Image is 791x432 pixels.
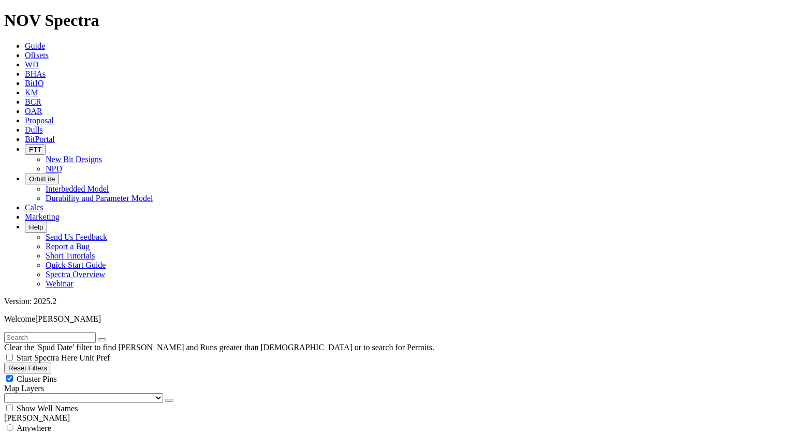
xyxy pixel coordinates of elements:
[46,155,102,164] a: New Bit Designs
[25,125,43,134] a: Dulls
[4,413,787,423] div: [PERSON_NAME]
[17,375,57,383] span: Cluster Pins
[25,97,41,106] a: BCR
[25,222,47,233] button: Help
[17,404,78,413] span: Show Well Names
[25,41,45,50] a: Guide
[79,353,110,362] span: Unit Pref
[4,384,44,393] span: Map Layers
[29,223,43,231] span: Help
[25,116,54,125] a: Proposal
[25,60,39,69] a: WD
[46,164,62,173] a: NPD
[4,343,434,352] span: Clear the 'Spud Date' filter to find [PERSON_NAME] and Runs greater than [DEMOGRAPHIC_DATA] or to...
[25,69,46,78] a: BHAs
[29,146,41,153] span: FTT
[46,279,74,288] a: Webinar
[25,174,59,184] button: OrbitLite
[25,51,49,60] a: Offsets
[46,194,153,203] a: Durability and Parameter Model
[25,107,42,116] a: OAR
[35,314,101,323] span: [PERSON_NAME]
[46,261,106,269] a: Quick Start Guide
[25,135,55,143] a: BitPortal
[17,353,77,362] span: Start Spectra Here
[25,144,46,155] button: FTT
[29,175,55,183] span: OrbitLite
[6,354,13,361] input: Start Spectra Here
[25,79,43,88] a: BitIQ
[25,203,43,212] a: Calcs
[46,233,107,241] a: Send Us Feedback
[46,184,109,193] a: Interbedded Model
[4,332,96,343] input: Search
[25,212,60,221] a: Marketing
[4,297,787,306] div: Version: 2025.2
[25,88,38,97] a: KM
[46,270,105,279] a: Spectra Overview
[46,251,95,260] a: Short Tutorials
[4,11,787,30] h1: NOV Spectra
[4,314,787,324] p: Welcome
[4,363,51,373] button: Reset Filters
[46,242,90,251] a: Report a Bug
